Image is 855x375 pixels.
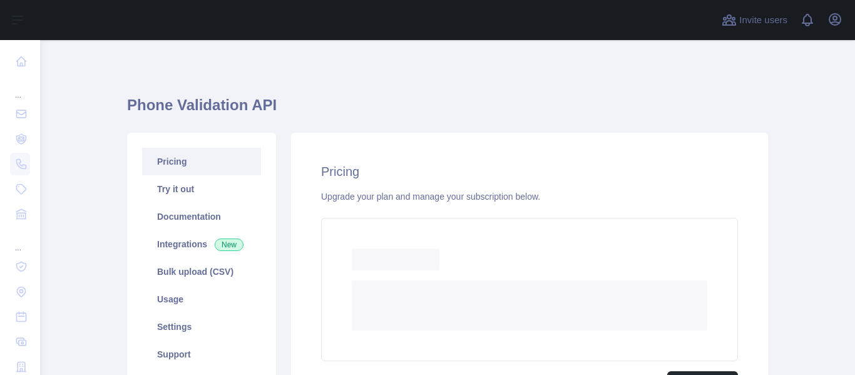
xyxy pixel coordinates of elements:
a: Support [142,341,261,368]
h1: Phone Validation API [127,95,768,125]
a: Settings [142,313,261,341]
a: Integrations New [142,230,261,258]
span: New [215,239,243,251]
h2: Pricing [321,163,738,180]
a: Usage [142,285,261,313]
a: Try it out [142,175,261,203]
button: Invite users [719,10,790,30]
div: ... [10,75,30,100]
div: ... [10,228,30,253]
span: Invite users [739,13,787,28]
div: Upgrade your plan and manage your subscription below. [321,190,738,203]
a: Bulk upload (CSV) [142,258,261,285]
a: Documentation [142,203,261,230]
a: Pricing [142,148,261,175]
